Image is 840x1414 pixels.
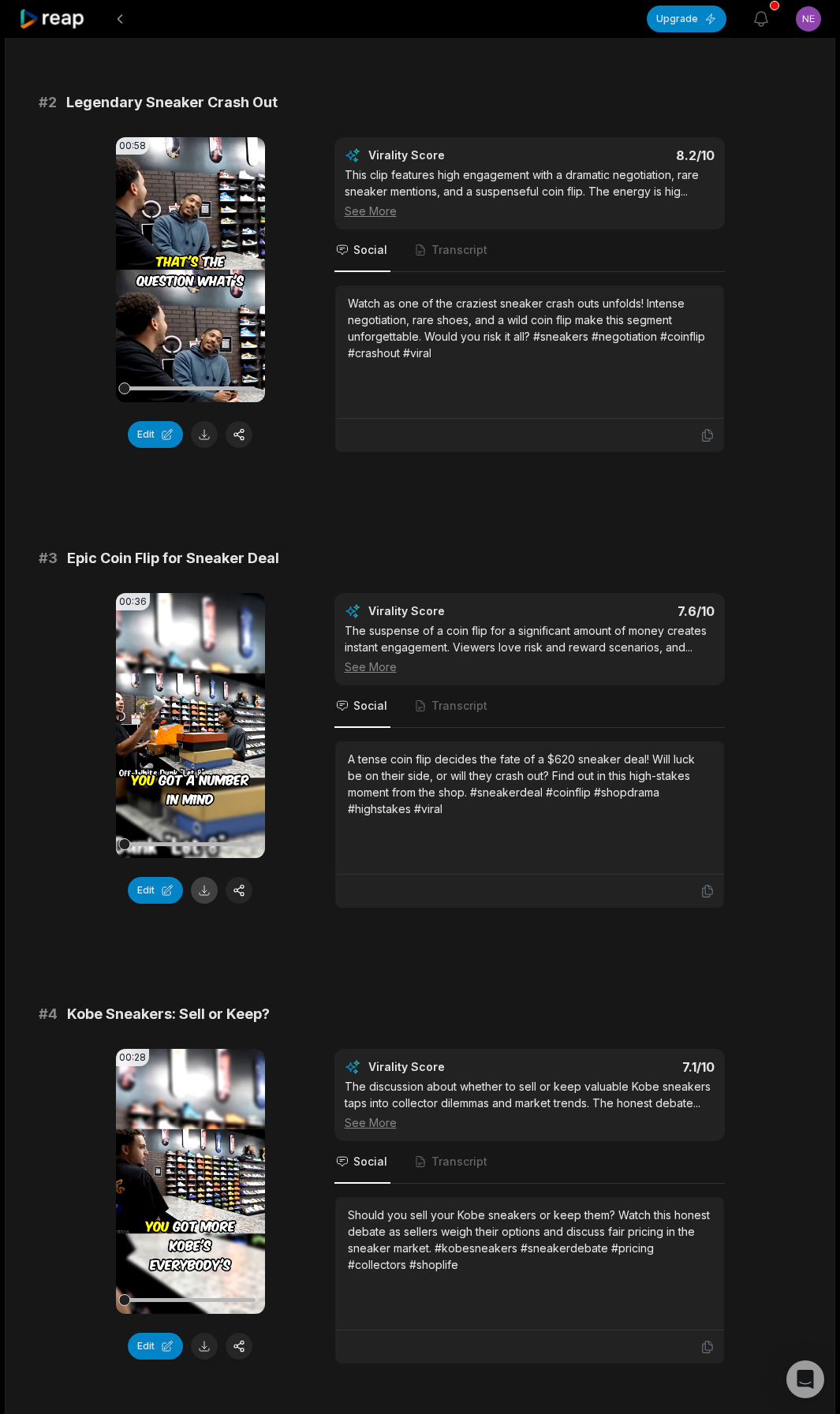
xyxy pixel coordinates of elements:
[39,547,58,569] span: # 3
[348,1207,711,1273] div: Should you sell your Kobe sneakers or keep them? Watch this honest debate as sellers weigh their ...
[334,229,725,272] nav: Tabs
[368,1059,538,1075] div: Virality Score
[431,242,487,258] span: Transcript
[345,203,715,219] div: See More
[345,1078,715,1131] div: The discussion about whether to sell or keep valuable Kobe sneakers taps into collector dilemmas ...
[431,1154,487,1170] span: Transcript
[334,1141,725,1184] nav: Tabs
[545,147,715,163] div: 8.2 /10
[647,6,726,32] button: Upgrade
[431,698,487,714] span: Transcript
[545,603,715,619] div: 7.6 /10
[116,593,265,858] video: Your browser does not support mp4 format.
[353,242,387,258] span: Social
[67,547,279,569] span: Epic Coin Flip for Sneaker Deal
[116,137,265,402] video: Your browser does not support mp4 format.
[345,166,715,219] div: This clip features high engagement with a dramatic negotiation, rare sneaker mentions, and a susp...
[39,1003,58,1025] span: # 4
[348,295,711,361] div: Watch as one of the craziest sneaker crash outs unfolds! Intense negotiation, rare shoes, and a w...
[345,658,715,675] div: See More
[128,1333,183,1360] button: Edit
[116,1049,265,1314] video: Your browser does not support mp4 format.
[66,91,278,114] span: Legendary Sneaker Crash Out
[334,685,725,728] nav: Tabs
[128,877,183,904] button: Edit
[368,147,538,163] div: Virality Score
[786,1360,824,1398] div: Open Intercom Messenger
[67,1003,270,1025] span: Kobe Sneakers: Sell or Keep?
[345,622,715,675] div: The suspense of a coin flip for a significant amount of money creates instant engagement. Viewers...
[345,1114,715,1131] div: See More
[353,698,387,714] span: Social
[545,1059,715,1075] div: 7.1 /10
[348,751,711,817] div: A tense coin flip decides the fate of a $620 sneaker deal! Will luck be on their side, or will th...
[353,1154,387,1170] span: Social
[368,603,538,619] div: Virality Score
[39,91,57,114] span: # 2
[128,421,183,448] button: Edit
